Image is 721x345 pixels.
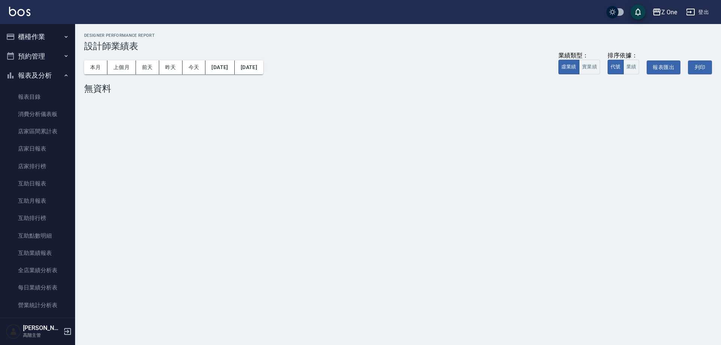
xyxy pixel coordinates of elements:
h5: [PERSON_NAME] [23,324,61,332]
a: 報表目錄 [3,88,72,105]
a: 店家區間累計表 [3,123,72,140]
button: 代號 [608,60,624,74]
button: 前天 [136,60,159,74]
img: Logo [9,7,30,16]
button: 預約管理 [3,47,72,66]
button: 列印 [688,60,712,74]
button: 實業績 [579,60,600,74]
a: 店家排行榜 [3,158,72,175]
div: 業績類型： [558,52,600,60]
button: 業績 [623,60,640,74]
a: 全店業績分析表 [3,262,72,279]
a: 消費分析儀表板 [3,105,72,123]
p: 高階主管 [23,332,61,339]
img: Person [6,324,21,339]
button: 報表及分析 [3,66,72,85]
div: Z One [661,8,677,17]
button: 櫃檯作業 [3,27,72,47]
a: 互助點數明細 [3,227,72,244]
h2: Designer Performance Report [84,33,712,38]
button: 本月 [84,60,107,74]
button: 昨天 [159,60,183,74]
button: [DATE] [205,60,234,74]
button: 上個月 [107,60,136,74]
div: 排序依據： [608,52,640,60]
h3: 設計師業績表 [84,41,712,51]
button: [DATE] [235,60,263,74]
a: 營業項目月分析表 [3,314,72,331]
a: 店家日報表 [3,140,72,157]
button: Z One [649,5,680,20]
a: 互助月報表 [3,192,72,209]
a: 互助排行榜 [3,209,72,227]
div: 無資料 [84,83,712,94]
a: 營業統計分析表 [3,297,72,314]
a: 互助日報表 [3,175,72,192]
button: save [630,5,646,20]
button: 報表匯出 [647,60,680,74]
button: 虛業績 [558,60,579,74]
button: 今天 [183,60,206,74]
a: 互助業績報表 [3,244,72,262]
button: 登出 [683,5,712,19]
a: 每日業績分析表 [3,279,72,296]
